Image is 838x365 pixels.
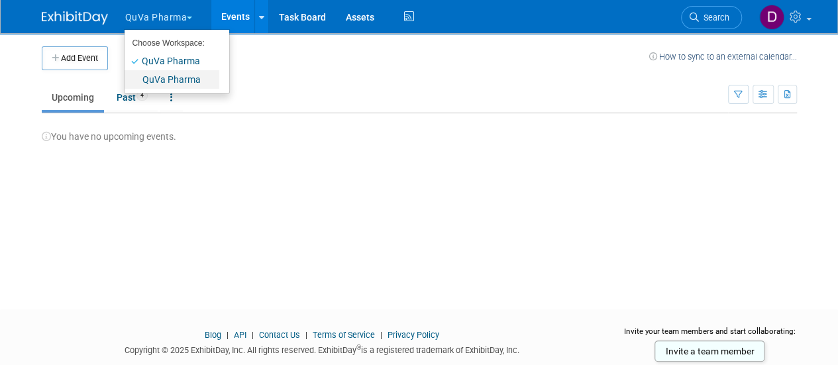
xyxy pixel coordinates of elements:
[136,91,148,101] span: 4
[699,13,729,23] span: Search
[759,5,784,30] img: Danielle Mitchell
[248,330,257,340] span: |
[125,52,219,70] a: QuVa Pharma
[234,330,246,340] a: API
[107,85,158,110] a: Past4
[223,330,232,340] span: |
[42,11,108,25] img: ExhibitDay
[205,330,221,340] a: Blog
[42,341,603,356] div: Copyright © 2025 ExhibitDay, Inc. All rights reserved. ExhibitDay is a registered trademark of Ex...
[681,6,742,29] a: Search
[388,330,439,340] a: Privacy Policy
[125,34,219,52] li: Choose Workspace:
[623,326,797,346] div: Invite your team members and start collaborating:
[655,340,764,362] a: Invite a team member
[125,70,219,89] a: QuVa Pharma
[42,46,108,70] button: Add Event
[259,330,300,340] a: Contact Us
[377,330,386,340] span: |
[302,330,311,340] span: |
[42,131,176,142] span: You have no upcoming events.
[313,330,375,340] a: Terms of Service
[356,344,361,351] sup: ®
[649,52,797,62] a: How to sync to an external calendar...
[42,85,104,110] a: Upcoming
